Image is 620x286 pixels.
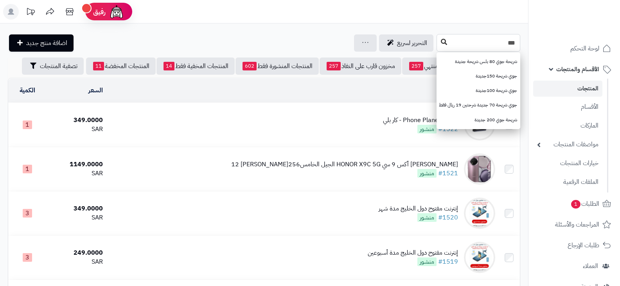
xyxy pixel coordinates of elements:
[397,38,427,48] span: التحرير لسريع
[86,58,156,75] a: المنتجات المخفضة11
[583,261,598,272] span: العملاء
[533,194,615,213] a: الطلبات1
[50,213,103,222] div: SAR
[533,39,615,58] a: لوحة التحكم
[235,58,319,75] a: المنتجات المنشورة فقط602
[464,242,495,273] img: إنترنت مفتوح دول الخليج مدة أسبوعين
[533,117,602,134] a: الماركات
[23,165,32,173] span: 1
[417,169,437,178] span: منشور
[383,116,458,125] div: Phone Planet CP04 - كار بلي
[109,4,124,20] img: ai-face.png
[50,257,103,266] div: SAR
[26,38,67,48] span: اضافة منتج جديد
[568,240,599,251] span: طلبات الإرجاع
[556,64,599,75] span: الأقسام والمنتجات
[327,62,341,70] span: 257
[438,169,458,178] a: #1521
[417,213,437,222] span: منشور
[533,155,602,172] a: خيارات المنتجات
[417,257,437,266] span: منشور
[164,62,174,70] span: 14
[23,121,32,129] span: 1
[533,174,602,191] a: الملفات الرقمية
[567,13,613,30] img: logo-2.png
[379,204,458,213] div: إنترنت مفتوح دول الخليج مدة شهر
[243,62,257,70] span: 602
[533,215,615,234] a: المراجعات والأسئلة
[23,209,32,218] span: 3
[438,213,458,222] a: #1520
[50,169,103,178] div: SAR
[533,236,615,255] a: طلبات الإرجاع
[570,198,599,209] span: الطلبات
[464,153,495,185] img: هونر أكس 9 سي HONOR X9C 5G الجيل الخامس256جيجا رام 12
[50,160,103,169] div: 1149.0000
[464,198,495,229] img: إنترنت مفتوح دول الخليج مدة شهر
[437,98,520,112] a: جوي شريحة 70 جديدة شرحتين 19 ريال فقط
[23,253,32,262] span: 3
[571,200,581,209] span: 1
[40,61,77,71] span: تصفية المنتجات
[533,81,602,97] a: المنتجات
[93,7,106,16] span: رفيق
[156,58,235,75] a: المنتجات المخفية فقط14
[438,257,458,266] a: #1519
[50,204,103,213] div: 349.0000
[437,54,520,69] a: شريحة جوي 80 بلس شريحة جديدة
[22,58,84,75] button: تصفية المنتجات
[20,86,35,95] a: الكمية
[417,125,437,133] span: منشور
[368,248,458,257] div: إنترنت مفتوح دول الخليج مدة أسبوعين
[9,34,74,52] a: اضافة منتج جديد
[533,257,615,275] a: العملاء
[379,34,433,52] a: التحرير لسريع
[21,4,40,22] a: تحديثات المنصة
[437,69,520,83] a: جوي شريحة 150جديدة
[50,125,103,134] div: SAR
[93,62,104,70] span: 11
[320,58,401,75] a: مخزون قارب على النفاذ257
[437,83,520,98] a: جوي شريحة 100جديدة
[402,58,462,75] a: مخزون منتهي257
[50,116,103,125] div: 349.0000
[555,219,599,230] span: المراجعات والأسئلة
[231,160,458,169] div: [PERSON_NAME] أكس 9 سي HONOR X9C 5G الجيل الخامس256[PERSON_NAME] 12
[409,62,423,70] span: 257
[570,43,599,54] span: لوحة التحكم
[88,86,103,95] a: السعر
[438,124,458,134] a: #1522
[50,248,103,257] div: 249.0000
[533,99,602,115] a: الأقسام
[533,136,602,153] a: مواصفات المنتجات
[437,113,520,127] a: شريحة جوي 200 جديدة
